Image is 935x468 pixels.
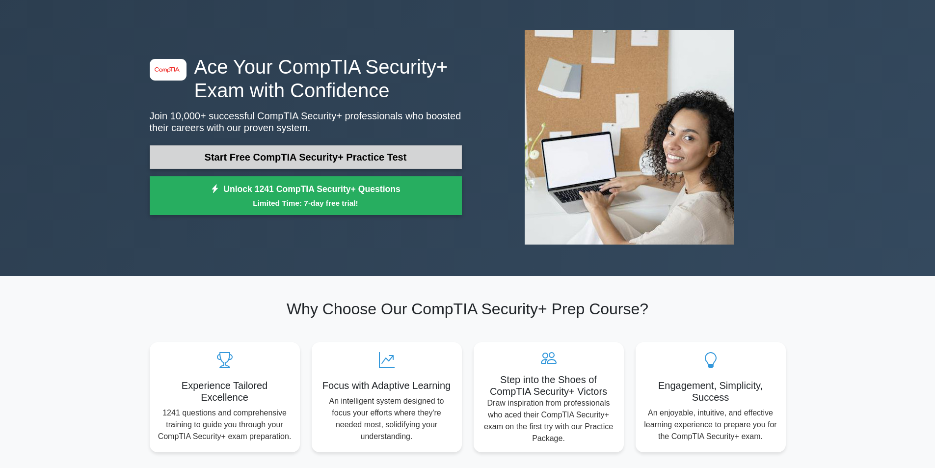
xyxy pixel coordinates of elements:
h5: Engagement, Simplicity, Success [643,380,778,403]
h5: Step into the Shoes of CompTIA Security+ Victors [481,374,616,397]
p: Draw inspiration from professionals who aced their CompTIA Security+ exam on the first try with o... [481,397,616,444]
p: An intelligent system designed to focus your efforts where they're needed most, solidifying your ... [320,395,454,442]
h2: Why Choose Our CompTIA Security+ Prep Course? [150,300,786,318]
h5: Experience Tailored Excellence [158,380,292,403]
p: An enjoyable, intuitive, and effective learning experience to prepare you for the CompTIA Securit... [643,407,778,442]
a: Start Free CompTIA Security+ Practice Test [150,145,462,169]
a: Unlock 1241 CompTIA Security+ QuestionsLimited Time: 7-day free trial! [150,176,462,216]
p: Join 10,000+ successful CompTIA Security+ professionals who boosted their careers with our proven... [150,110,462,134]
p: 1241 questions and comprehensive training to guide you through your CompTIA Security+ exam prepar... [158,407,292,442]
h1: Ace Your CompTIA Security+ Exam with Confidence [150,55,462,102]
small: Limited Time: 7-day free trial! [162,197,450,209]
h5: Focus with Adaptive Learning [320,380,454,391]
